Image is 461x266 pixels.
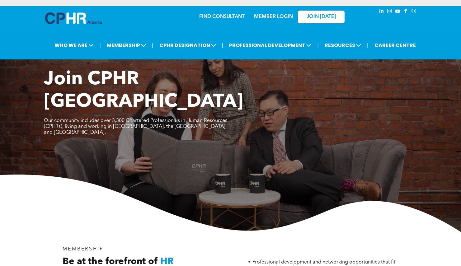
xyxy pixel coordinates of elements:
[63,247,103,252] span: MEMBERSHIP
[298,11,345,23] a: JOIN [DATE]
[45,12,102,24] img: A blue and white logo for cp alberta
[53,40,95,51] span: WHO WE ARE
[99,39,101,52] li: |
[307,14,336,20] span: JOIN [DATE]
[411,8,417,16] a: Social network
[367,39,369,52] li: |
[199,14,245,19] a: FIND CONSULTANT
[44,70,243,111] span: Join CPHR [GEOGRAPHIC_DATA]
[402,8,409,16] a: facebook
[44,118,227,135] span: Our community includes over 3,300 Chartered Professionals in Human Resources (CPHRs), living and ...
[373,40,418,51] a: CAREER CENTRE
[317,39,319,52] li: |
[152,39,153,52] li: |
[222,39,223,52] li: |
[254,14,293,19] a: MEMBER LOGIN
[158,40,218,51] span: CPHR DESIGNATION
[227,40,313,51] span: PROFESSIONAL DEVELOPMENT
[105,40,148,51] span: MEMBERSHIP
[394,8,401,16] a: youtube
[378,8,385,16] a: linkedin
[386,8,393,16] a: instagram
[323,40,363,51] span: RESOURCES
